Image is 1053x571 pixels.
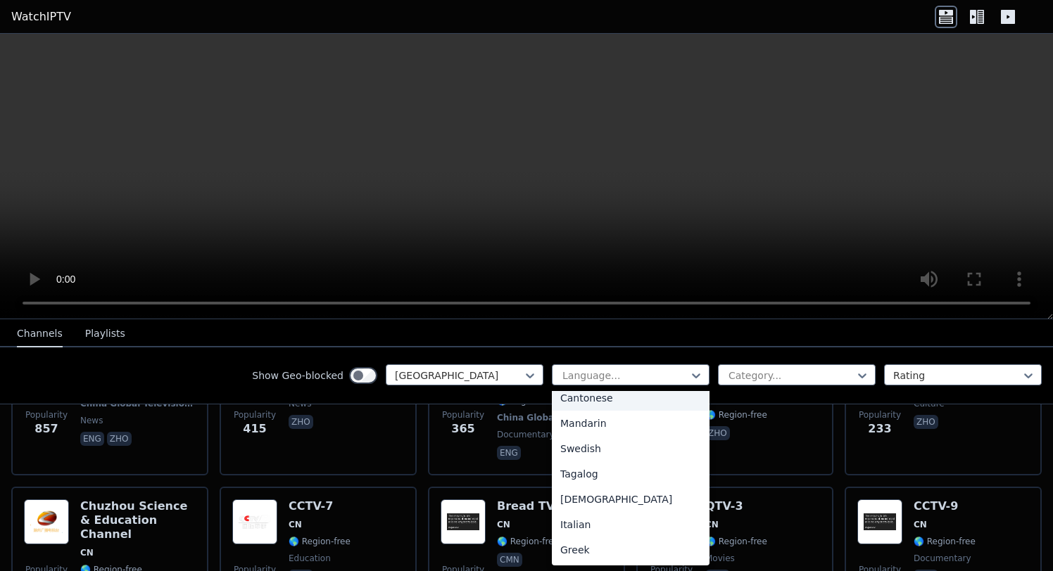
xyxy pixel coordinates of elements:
[497,429,555,440] span: documentary
[80,547,94,558] span: CN
[705,426,730,440] p: zho
[17,321,63,347] button: Channels
[34,421,58,437] span: 857
[80,499,196,541] h6: Chuzhou Science & Education Channel
[859,409,901,421] span: Popularity
[289,536,351,547] span: 🌎 Region-free
[289,519,302,530] span: CN
[442,409,484,421] span: Popularity
[497,412,610,423] span: China Global Television Network
[552,537,710,563] div: Greek
[552,385,710,411] div: Cantonese
[234,409,276,421] span: Popularity
[705,536,767,547] span: 🌎 Region-free
[552,487,710,512] div: [DEMOGRAPHIC_DATA]
[552,436,710,461] div: Swedish
[11,8,71,25] a: WatchIPTV
[705,519,719,530] span: CN
[497,446,521,460] p: eng
[705,553,735,564] span: movies
[289,499,351,513] h6: CCTV-7
[552,411,710,436] div: Mandarin
[914,499,976,513] h6: CCTV-9
[289,415,313,429] p: zho
[80,415,103,426] span: news
[497,519,510,530] span: CN
[914,536,976,547] span: 🌎 Region-free
[868,421,891,437] span: 233
[232,499,277,544] img: CCTV-7
[497,499,559,513] h6: Bread TV
[451,421,474,437] span: 365
[914,519,927,530] span: CN
[107,432,132,446] p: zho
[243,421,266,437] span: 415
[80,432,104,446] p: eng
[857,499,902,544] img: CCTV-9
[552,512,710,537] div: Italian
[25,409,68,421] span: Popularity
[252,368,343,383] label: Show Geo-blocked
[552,461,710,487] div: Tagalog
[85,321,125,347] button: Playlists
[705,499,767,513] h6: QTV-3
[289,553,331,564] span: education
[914,415,938,429] p: zho
[497,553,522,567] p: cmn
[705,409,767,421] span: 🌎 Region-free
[497,536,559,547] span: 🌎 Region-free
[24,499,69,544] img: Chuzhou Science & Education Channel
[914,553,971,564] span: documentary
[441,499,486,544] img: Bread TV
